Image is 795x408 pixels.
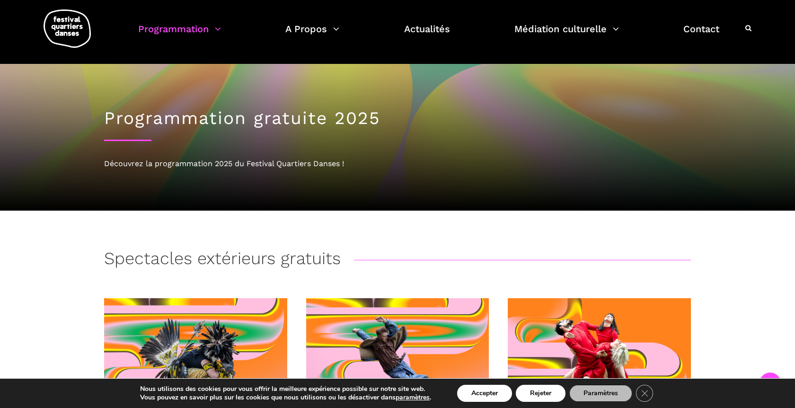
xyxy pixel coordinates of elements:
a: A Propos [285,21,339,49]
img: logo-fqd-med [44,9,91,48]
div: Découvrez la programmation 2025 du Festival Quartiers Danses ! [104,158,691,170]
button: Rejeter [516,385,565,402]
a: Contact [683,21,719,49]
h1: Programmation gratuite 2025 [104,108,691,129]
h3: Spectacles extérieurs gratuits [104,248,341,272]
a: Médiation culturelle [514,21,619,49]
p: Vous pouvez en savoir plus sur les cookies que nous utilisons ou les désactiver dans . [140,393,431,402]
button: Close GDPR Cookie Banner [636,385,653,402]
a: Actualités [404,21,450,49]
p: Nous utilisons des cookies pour vous offrir la meilleure expérience possible sur notre site web. [140,385,431,393]
button: Accepter [457,385,512,402]
a: Programmation [138,21,221,49]
button: paramètres [396,393,430,402]
button: Paramètres [569,385,632,402]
